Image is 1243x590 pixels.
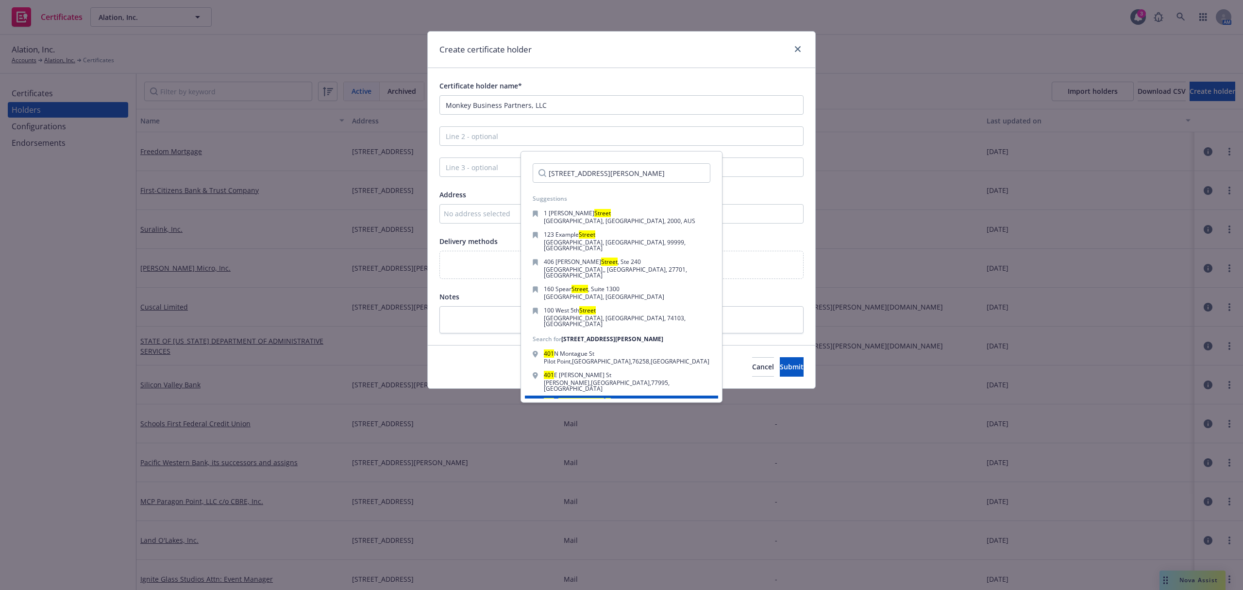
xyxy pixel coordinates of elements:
[544,293,664,301] span: [GEOGRAPHIC_DATA], [GEOGRAPHIC_DATA]
[780,362,804,371] span: Submit
[439,251,804,279] div: Add a delivery method
[439,157,804,177] input: Line 3 - optional
[792,43,804,55] a: close
[561,335,663,343] div: [STREET_ADDRESS][PERSON_NAME]
[588,285,620,293] span: , Suite 1300
[525,228,718,255] button: 123 ExampleStreet[GEOGRAPHIC_DATA], [GEOGRAPHIC_DATA], 99999, [GEOGRAPHIC_DATA]
[444,208,789,219] div: No address selected
[544,371,554,379] mark: 401
[544,380,710,392] div: [PERSON_NAME] , [GEOGRAPHIC_DATA] , 77995 , [GEOGRAPHIC_DATA]
[525,304,718,331] button: 100 West 5thStreet[GEOGRAPHIC_DATA], [GEOGRAPHIC_DATA], 74103, [GEOGRAPHIC_DATA]
[525,347,718,368] button: 401N Montague StPilot Point,[GEOGRAPHIC_DATA],76258,[GEOGRAPHIC_DATA]
[525,368,718,396] button: 401E [PERSON_NAME] St[PERSON_NAME],[GEOGRAPHIC_DATA],77995,[GEOGRAPHIC_DATA]
[579,306,596,314] mark: Street
[544,265,687,279] span: [GEOGRAPHIC_DATA],, [GEOGRAPHIC_DATA], 27701, [GEOGRAPHIC_DATA]
[544,314,686,328] span: [GEOGRAPHIC_DATA], [GEOGRAPHIC_DATA], 74103, [GEOGRAPHIC_DATA]
[544,398,554,406] mark: 401
[544,285,571,293] span: 160 Spear
[533,163,710,183] input: Search
[752,362,774,371] span: Cancel
[558,398,604,406] mark: [PERSON_NAME]
[439,126,804,146] input: Line 2 - optional
[439,204,804,224] button: No address selected
[525,207,718,228] button: 1 [PERSON_NAME]Street[GEOGRAPHIC_DATA], [GEOGRAPHIC_DATA], 2000, AUS
[594,209,611,217] mark: Street
[439,190,466,199] span: Address
[544,359,709,364] div: Pilot Point , [GEOGRAPHIC_DATA] , 76258 , [GEOGRAPHIC_DATA]
[525,282,718,304] button: 160 SpearStreet, Suite 1300[GEOGRAPHIC_DATA], [GEOGRAPHIC_DATA]
[571,285,588,293] mark: Street
[780,357,804,377] button: Submit
[439,95,804,115] input: Line 1
[752,357,774,377] button: Cancel
[579,230,595,239] mark: Street
[605,398,611,406] mark: St
[554,398,558,406] span: N
[544,238,686,252] span: [GEOGRAPHIC_DATA], [GEOGRAPHIC_DATA], 99999, [GEOGRAPHIC_DATA]
[544,349,554,358] mark: 401
[544,217,695,225] span: [GEOGRAPHIC_DATA], [GEOGRAPHIC_DATA], 2000, AUS
[544,230,579,239] span: 123 Example
[544,258,601,266] span: 406 [PERSON_NAME]
[601,258,618,266] mark: Street
[544,306,579,314] span: 100 West 5th
[533,335,663,343] div: Search for
[618,258,641,266] span: , Ste 240
[439,43,532,56] h1: Create certificate holder
[525,255,718,282] button: 406 [PERSON_NAME]Street, Ste 240[GEOGRAPHIC_DATA],, [GEOGRAPHIC_DATA], 27701, [GEOGRAPHIC_DATA]
[544,209,594,217] span: 1 [PERSON_NAME]
[554,349,594,358] span: N Montague St
[533,194,710,203] div: Suggestions
[439,81,522,90] span: Certificate holder name*
[525,396,718,417] button: 401N[PERSON_NAME]St
[439,292,459,301] span: Notes
[439,237,498,246] span: Delivery methods
[554,371,611,379] span: E [PERSON_NAME] St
